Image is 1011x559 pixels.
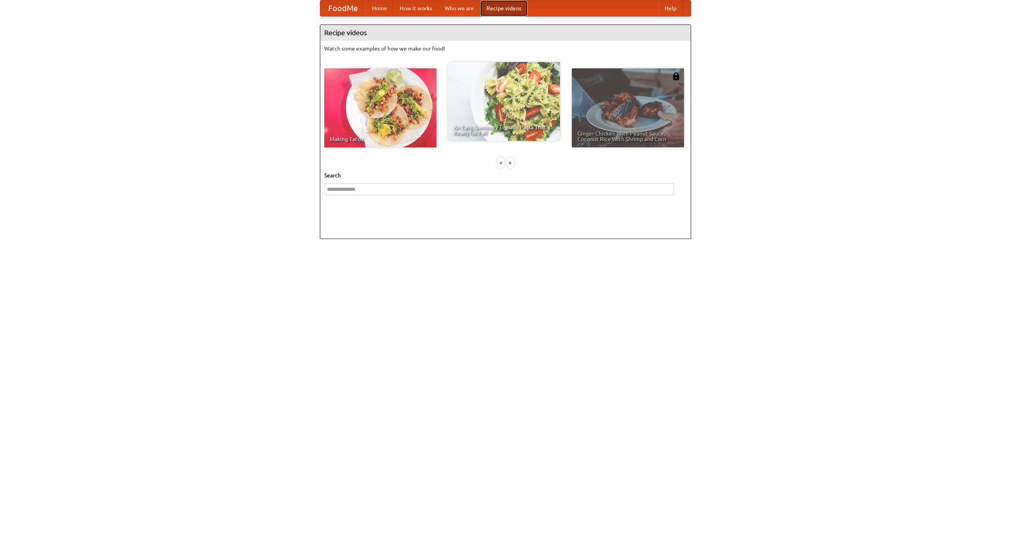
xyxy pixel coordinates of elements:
div: « [497,158,504,168]
h4: Recipe videos [320,25,691,41]
span: An Easy, Summery Tomato Pasta That's Ready for Fall [453,124,554,136]
h5: Search [324,171,687,179]
a: An Easy, Summery Tomato Pasta That's Ready for Fall [448,62,560,141]
a: Making Tacos [324,68,436,147]
img: 483408.png [672,72,680,80]
a: Recipe videos [480,0,528,16]
p: Watch some examples of how we make our food! [324,45,687,53]
span: Making Tacos [330,136,431,142]
a: Home [366,0,393,16]
a: How it works [393,0,438,16]
a: FoodMe [320,0,366,16]
a: Help [658,0,683,16]
div: » [507,158,514,168]
a: Who we are [438,0,480,16]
